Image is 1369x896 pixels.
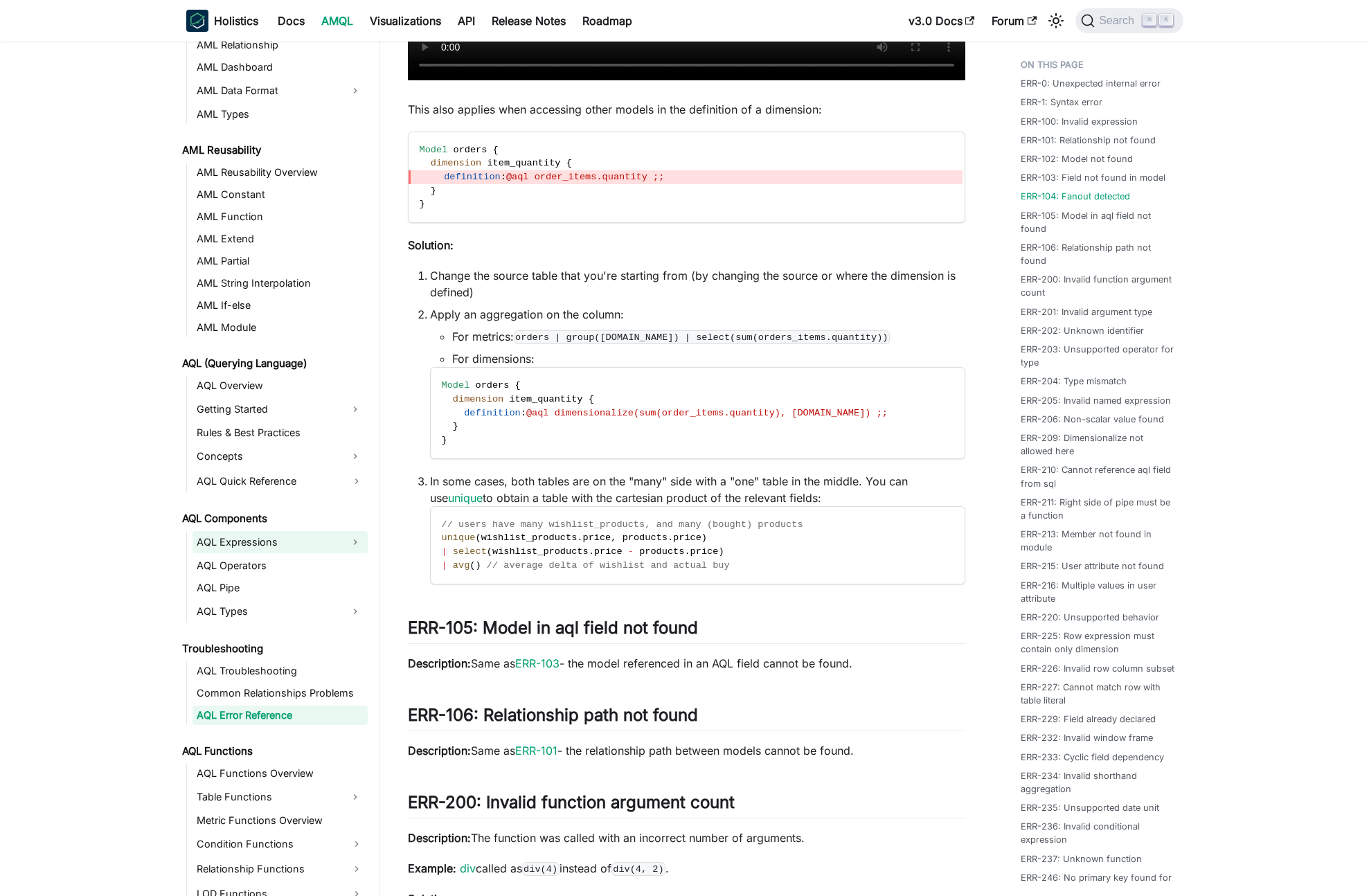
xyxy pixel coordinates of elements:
a: Visualizations [361,10,449,32]
a: AML Partial [193,251,368,271]
a: AMQL [313,10,361,32]
a: Rules & Best Practices [193,423,368,442]
a: ERR-206: Non-scalar value found [1021,413,1164,426]
a: ERR-106: Relationship path not found [1021,241,1175,267]
a: ERR-205: Invalid named expression [1021,394,1171,407]
span: { [589,394,594,404]
a: ERR-220: Unsupported behavior [1021,611,1159,624]
span: definition [444,172,501,182]
strong: Solution: [408,238,454,252]
a: AML Relationship [193,35,368,55]
a: ERR-203: Unsupported operator for type [1021,343,1175,369]
span: products [623,532,668,543]
strong: Description: [408,656,471,670]
a: ERR-100: Invalid expression [1021,115,1138,128]
button: Search (Command+K) [1075,8,1183,33]
span: { [515,380,521,391]
a: API [449,10,483,32]
a: HolisticsHolistics [186,10,258,32]
button: Expand sidebar category 'Table Functions' [343,786,368,808]
li: Apply an aggregation on the column: [430,306,965,459]
span: } [442,435,447,445]
a: ERR-236: Invalid conditional expression [1021,820,1175,846]
code: div(4) [522,862,560,876]
a: AML Constant [193,185,368,204]
a: ERR-204: Type mismatch [1021,375,1127,388]
code: orders | group([DOMAIN_NAME]) | select(sum(orders_items.quantity)) [514,330,891,344]
a: ERR-101: Relationship not found [1021,134,1156,147]
p: called as instead of . [408,860,965,877]
span: ( [475,532,481,543]
span: Model [420,145,448,155]
span: ( [469,560,475,571]
span: { [493,145,499,155]
a: ERR-235: Unsupported date unit [1021,801,1159,814]
p: The function was called with an incorrect number of arguments. [408,830,965,846]
a: AQL Quick Reference [193,470,368,492]
span: price [582,532,611,543]
span: ( [487,546,492,557]
a: Getting Started [193,398,343,420]
span: wishlist_products [481,532,578,543]
span: ) [718,546,724,557]
a: Roadmap [574,10,641,32]
a: AQL Operators [193,556,368,575]
a: AML Types [193,105,368,124]
span: Search [1095,15,1143,27]
a: ERR-104: Fanout detected [1021,190,1130,203]
button: Expand sidebar category 'AQL Types' [343,600,368,622]
a: ERR-102: Model not found [1021,152,1133,165]
a: ERR-200: Invalid function argument count [1021,273,1175,299]
a: ERR-226: Invalid row column subset [1021,662,1174,675]
a: ERR-234: Invalid shorthand aggregation [1021,769,1175,796]
a: ERR-202: Unknown identifier [1021,324,1144,337]
a: Troubleshooting [178,639,368,658]
a: AML Reusability [178,141,368,160]
a: AQL Troubleshooting [193,661,368,681]
span: @aql dimensionalize(sum(order_items.quantity), [DOMAIN_NAME]) ;; [526,408,888,418]
strong: Description: [408,744,471,758]
span: . [668,532,673,543]
span: @aql order_items.quantity ;; [506,172,664,182]
span: orders [453,145,487,155]
a: ERR-215: User attribute not found [1021,559,1164,573]
span: // average delta of wishlist and actual buy [487,560,730,571]
a: ERR-0: Unexpected internal error [1021,77,1161,90]
span: item_quantity [509,394,582,404]
span: | [442,560,447,571]
span: Model [442,380,470,391]
a: AQL Components [178,509,368,528]
span: // users have many wishlist_products, and many (bought) products [442,519,803,530]
a: AML Function [193,207,368,226]
a: AQL Error Reference [193,706,368,725]
a: AQL (Querying Language) [178,354,368,373]
span: definition [464,408,521,418]
a: div [460,861,476,875]
span: price [673,532,701,543]
a: AML Dashboard [193,57,368,77]
a: ERR-210: Cannot reference aql field from sql [1021,463,1175,490]
a: Release Notes [483,10,574,32]
h2: ERR-200: Invalid function argument count [408,792,965,818]
button: Expand sidebar category 'AML Data Format' [343,80,368,102]
a: Docs [269,10,313,32]
a: ERR-229: Field already declared [1021,713,1156,726]
a: Forum [983,10,1045,32]
img: Holistics [186,10,208,32]
a: AQL Functions [178,742,368,761]
a: AML Reusability Overview [193,163,368,182]
a: ERR-211: Right side of pipe must be a function [1021,496,1175,522]
h2: ERR-106: Relationship path not found [408,705,965,731]
a: AQL Pipe [193,578,368,598]
a: ERR-101 [515,744,557,758]
a: ERR-237: Unknown function [1021,852,1142,866]
li: For metrics: [452,328,965,345]
a: unique [448,491,483,505]
span: products [639,546,684,557]
span: . [684,546,690,557]
a: AML If-else [193,296,368,315]
li: In some cases, both tables are on the "many" side with a "one" table in the middle. You can use t... [430,473,965,584]
span: dimension [431,158,481,168]
a: ERR-232: Invalid window frame [1021,731,1153,744]
span: , [611,532,616,543]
